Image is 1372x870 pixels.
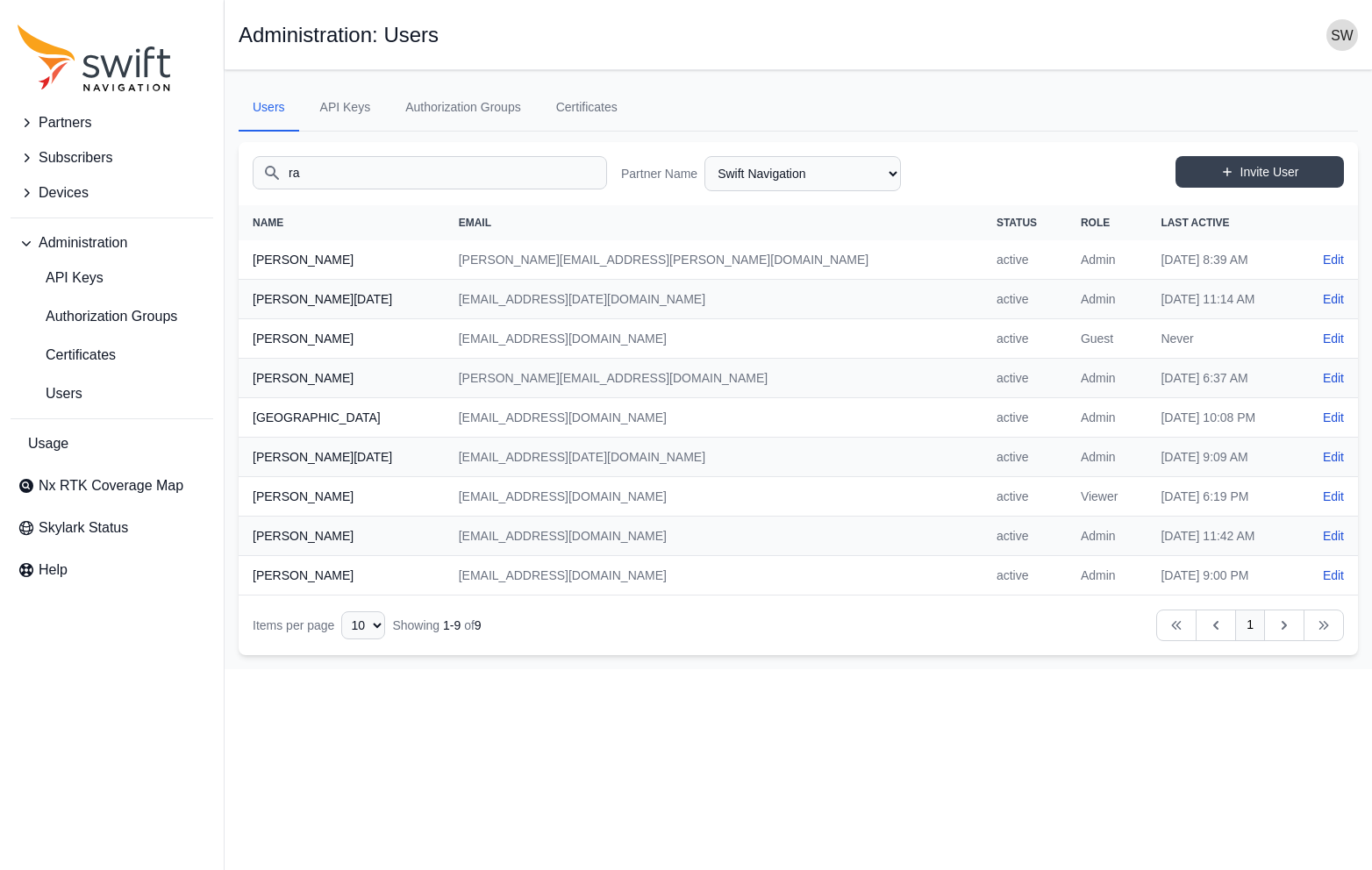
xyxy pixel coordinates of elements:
[1147,359,1297,398] td: [DATE] 6:37 AM
[1323,330,1344,347] a: Edit
[983,398,1067,438] td: active
[11,225,213,260] button: Administration
[11,510,213,546] a: Skylark Status
[443,618,461,632] span: 1 - 9
[239,438,445,477] th: [PERSON_NAME][DATE]
[239,280,445,319] th: [PERSON_NAME][DATE]
[1235,610,1265,641] a: 1
[239,517,445,556] th: [PERSON_NAME]
[1326,19,1358,51] img: user photo
[1323,567,1344,584] a: Edit
[39,560,68,581] span: Help
[445,398,983,438] td: [EMAIL_ADDRESS][DOMAIN_NAME]
[1067,319,1147,359] td: Guest
[1067,438,1147,477] td: Admin
[1175,156,1344,188] a: Invite User
[1147,438,1297,477] td: [DATE] 9:09 AM
[445,477,983,517] td: [EMAIL_ADDRESS][DOMAIN_NAME]
[18,267,104,289] span: API Keys
[1147,556,1297,595] td: [DATE] 9:00 PM
[239,359,445,398] th: [PERSON_NAME]
[445,556,983,595] td: [EMAIL_ADDRESS][DOMAIN_NAME]
[39,147,112,168] span: Subscribers
[621,165,697,182] label: Partner Name
[11,338,213,373] a: Certificates
[1323,409,1344,426] a: Edit
[239,84,299,132] a: Users
[341,611,385,639] select: Display Limit
[445,517,983,556] td: [EMAIL_ADDRESS][DOMAIN_NAME]
[445,280,983,319] td: [EMAIL_ADDRESS][DATE][DOMAIN_NAME]
[306,84,385,132] a: API Keys
[445,319,983,359] td: [EMAIL_ADDRESS][DOMAIN_NAME]
[11,140,213,175] button: Subscribers
[983,205,1067,240] th: Status
[253,156,607,189] input: Search
[1067,240,1147,280] td: Admin
[983,438,1067,477] td: active
[1323,369,1344,387] a: Edit
[1147,240,1297,280] td: [DATE] 8:39 AM
[239,556,445,595] th: [PERSON_NAME]
[39,475,183,496] span: Nx RTK Coverage Map
[11,426,213,461] a: Usage
[1067,477,1147,517] td: Viewer
[445,240,983,280] td: [PERSON_NAME][EMAIL_ADDRESS][PERSON_NAME][DOMAIN_NAME]
[253,618,334,632] span: Items per page
[11,260,213,296] a: API Keys
[239,398,445,438] th: [GEOGRAPHIC_DATA]
[1067,359,1147,398] td: Admin
[542,84,632,132] a: Certificates
[1323,488,1344,505] a: Edit
[983,280,1067,319] td: active
[11,468,213,503] a: Nx RTK Coverage Map
[239,477,445,517] th: [PERSON_NAME]
[983,517,1067,556] td: active
[1323,290,1344,308] a: Edit
[39,112,91,133] span: Partners
[239,240,445,280] th: [PERSON_NAME]
[11,175,213,210] button: Devices
[11,105,213,140] button: Partners
[239,25,439,46] h1: Administration: Users
[11,376,213,411] a: Users
[445,359,983,398] td: [PERSON_NAME][EMAIL_ADDRESS][DOMAIN_NAME]
[1067,517,1147,556] td: Admin
[1323,251,1344,268] a: Edit
[391,84,535,132] a: Authorization Groups
[983,359,1067,398] td: active
[475,618,482,632] span: 9
[983,240,1067,280] td: active
[1147,319,1297,359] td: Never
[445,438,983,477] td: [EMAIL_ADDRESS][DATE][DOMAIN_NAME]
[1067,398,1147,438] td: Admin
[11,553,213,588] a: Help
[39,517,128,538] span: Skylark Status
[1067,205,1147,240] th: Role
[1147,477,1297,517] td: [DATE] 6:19 PM
[983,556,1067,595] td: active
[983,319,1067,359] td: active
[1147,517,1297,556] td: [DATE] 11:42 AM
[18,345,116,366] span: Certificates
[39,182,89,203] span: Devices
[1147,205,1297,240] th: Last Active
[1067,280,1147,319] td: Admin
[28,433,68,454] span: Usage
[1323,527,1344,545] a: Edit
[1067,556,1147,595] td: Admin
[18,306,177,327] span: Authorization Groups
[239,595,1358,655] nav: Table navigation
[239,319,445,359] th: [PERSON_NAME]
[704,156,901,191] select: Partner Name
[392,617,481,634] div: Showing of
[983,477,1067,517] td: active
[11,299,213,334] a: Authorization Groups
[1147,280,1297,319] td: [DATE] 11:14 AM
[1323,448,1344,466] a: Edit
[1147,398,1297,438] td: [DATE] 10:08 PM
[39,232,127,253] span: Administration
[445,205,983,240] th: Email
[239,205,445,240] th: Name
[18,383,82,404] span: Users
